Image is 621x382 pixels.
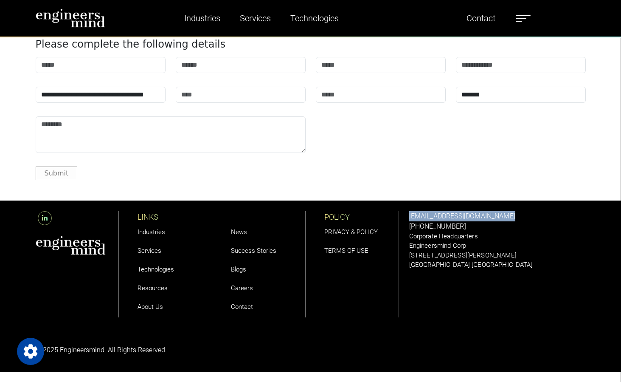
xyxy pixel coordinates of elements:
[231,228,247,236] a: News
[231,266,246,273] a: Blogs
[324,228,378,236] a: PRIVACY & POLICY
[138,247,161,255] a: Services
[324,247,368,255] a: TERMS OF USE
[409,222,466,230] a: [PHONE_NUMBER]
[409,260,586,270] p: [GEOGRAPHIC_DATA] [GEOGRAPHIC_DATA]
[138,211,212,223] p: LINKS
[36,167,78,180] button: Submit
[463,8,499,28] a: Contact
[409,232,586,241] p: Corporate Headquarters
[409,212,515,220] a: [EMAIL_ADDRESS][DOMAIN_NAME]
[181,8,224,28] a: Industries
[316,116,445,150] iframe: reCAPTCHA
[231,284,253,292] a: Careers
[231,247,276,255] a: Success Stories
[36,345,306,355] p: © 2025 Engineersmind. All Rights Reserved.
[36,8,106,28] img: logo
[324,211,399,223] p: POLICY
[138,303,163,311] a: About Us
[236,8,274,28] a: Services
[36,38,586,51] h4: Please complete the following details
[138,284,168,292] a: Resources
[409,251,586,260] p: [STREET_ADDRESS][PERSON_NAME]
[138,266,174,273] a: Technologies
[231,303,253,311] a: Contact
[138,228,165,236] a: Industries
[287,8,342,28] a: Technologies
[36,236,106,255] img: aws
[36,214,54,222] a: LinkedIn
[409,241,586,251] p: Engineersmind Corp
